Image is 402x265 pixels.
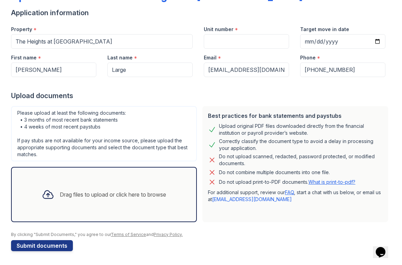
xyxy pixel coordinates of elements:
[111,232,146,237] a: Terms of Service
[154,232,183,237] a: Privacy Policy.
[219,153,383,167] div: Do not upload scanned, redacted, password protected, or modified documents.
[60,190,166,199] div: Drag files to upload or click here to browse
[107,54,133,61] label: Last name
[208,112,383,120] div: Best practices for bank statements and paystubs
[11,8,391,18] div: Application information
[219,179,355,186] p: Do not upload print-to-PDF documents.
[11,240,73,251] button: Submit documents
[11,232,391,237] div: By clicking "Submit Documents," you agree to our and
[11,26,32,33] label: Property
[300,54,316,61] label: Phone
[11,54,37,61] label: First name
[285,189,294,195] a: FAQ
[212,196,292,202] a: [EMAIL_ADDRESS][DOMAIN_NAME]
[208,189,383,203] p: For additional support, review our , start a chat with us below, or email us at
[204,26,233,33] label: Unit number
[219,123,383,136] div: Upload original PDF files downloaded directly from the financial institution or payroll provider’...
[219,168,330,177] div: Do not combine multiple documents into one file.
[204,54,217,61] label: Email
[300,26,349,33] label: Target move in date
[11,91,391,101] div: Upload documents
[219,138,383,152] div: Correctly classify the document type to avoid a delay in processing your application.
[373,237,395,258] iframe: chat widget
[11,106,197,161] div: Please upload at least the following documents: • 3 months of most recent bank statements • 4 wee...
[308,179,355,185] a: What is print-to-pdf?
